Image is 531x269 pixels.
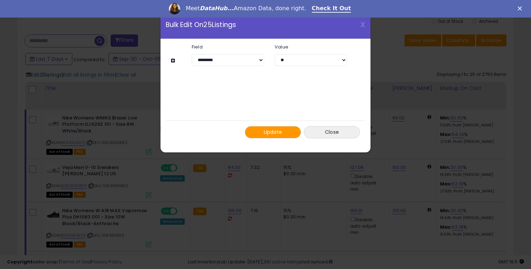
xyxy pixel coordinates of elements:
div: Close [518,6,525,11]
span: X [360,20,365,29]
img: Profile image for Georgie [169,3,180,14]
button: Close [304,126,360,138]
span: Bulk Edit On 25 Listings [166,21,236,28]
label: Value [269,45,352,49]
span: Update [264,129,282,136]
i: DataHub... [200,5,234,12]
a: Check It Out [312,5,351,13]
div: Meet Amazon Data, done right. [186,5,306,12]
label: Field [186,45,269,49]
